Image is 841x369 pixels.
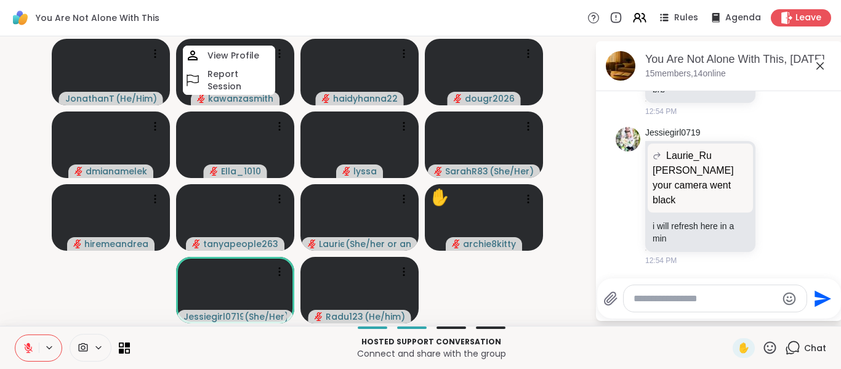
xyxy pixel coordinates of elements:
[674,12,698,24] span: Rules
[345,238,412,250] span: ( She/her or anything else )
[10,7,31,28] img: ShareWell Logomark
[192,240,201,248] span: audio-muted
[326,310,363,323] span: Radu123
[452,240,461,248] span: audio-muted
[322,94,331,103] span: audio-muted
[454,94,462,103] span: audio-muted
[197,94,206,103] span: audio-muted
[342,167,351,176] span: audio-muted
[65,92,115,105] span: JonathanT
[73,240,82,248] span: audio-muted
[221,165,261,177] span: Ella_1010
[86,165,147,177] span: dmianamelek
[308,240,316,248] span: audio-muted
[645,68,726,80] p: 15 members, 14 online
[333,92,398,105] span: haidyhanna22
[795,12,821,24] span: Leave
[137,336,725,347] p: Hosted support conversation
[634,293,777,305] textarea: Type your message
[430,185,449,209] div: ✋
[666,148,712,163] span: Laurie_Ru
[653,220,748,245] p: i will refresh here in a min
[116,92,157,105] span: ( He/Him )
[364,310,405,323] span: ( He/him )
[782,291,797,306] button: Emoji picker
[207,49,259,62] h4: View Profile
[74,167,83,176] span: audio-muted
[653,163,748,208] p: [PERSON_NAME] your camera went black
[353,165,377,177] span: lyssa
[807,285,835,312] button: Send
[208,92,273,105] span: kawanzasmith
[645,52,832,67] div: You Are Not Alone With This, [DATE]
[465,92,515,105] span: dougr2026
[645,127,701,139] a: Jessiegirl0719
[445,165,488,177] span: SarahR83
[203,238,278,250] span: tanyapeople263
[645,255,677,266] span: 12:54 PM
[489,165,534,177] span: ( She/Her )
[616,127,640,152] img: https://sharewell-space-live.sfo3.digitaloceanspaces.com/user-generated/3602621c-eaa5-4082-863a-9...
[183,310,243,323] span: Jessiegirl0719
[137,347,725,360] p: Connect and share with the group
[244,310,288,323] span: ( She/Her )
[463,238,516,250] span: archie8kitty
[804,342,826,354] span: Chat
[84,238,148,250] span: hiremeandrea
[606,51,635,81] img: You Are Not Alone With This, Sep 13
[319,238,344,250] span: Laurie_Ru
[36,12,159,24] span: You Are Not Alone With This
[207,68,273,92] h4: Report Session
[725,12,761,24] span: Agenda
[738,341,750,355] span: ✋
[210,167,219,176] span: audio-muted
[645,106,677,117] span: 12:54 PM
[434,167,443,176] span: audio-muted
[315,312,323,321] span: audio-muted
